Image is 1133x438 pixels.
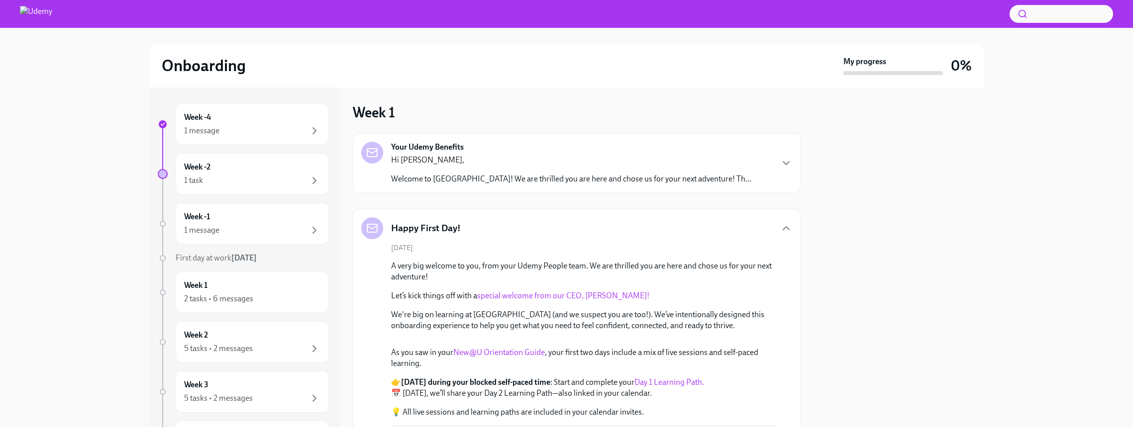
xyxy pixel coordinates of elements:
div: 2 tasks • 6 messages [184,293,253,304]
strong: My progress [843,56,886,67]
h3: 0% [951,57,972,75]
div: 1 message [184,125,219,136]
p: We're big on learning at [GEOGRAPHIC_DATA] (and we suspect you are too!). We’ve intentionally des... [391,309,776,331]
div: 1 message [184,225,219,236]
a: Week -21 task [158,153,329,195]
h6: Week -4 [184,112,211,123]
strong: [DATE] during your blocked self-paced time [401,377,550,387]
h2: Onboarding [162,56,246,76]
div: 5 tasks • 2 messages [184,393,253,404]
p: Let’s kick things off with a [391,290,776,301]
p: Hi [PERSON_NAME], [391,155,751,166]
strong: Your Udemy Benefits [391,142,464,153]
p: 💡 All live sessions and learning paths are included in your calendar invites. [391,407,776,418]
a: New@U Orientation Guide [453,348,545,357]
p: Welcome to [GEOGRAPHIC_DATA]! We are thrilled you are here and chose us for your next adventure! ... [391,174,751,184]
p: As you saw in your , your first two days include a mix of live sessions and self-paced learning. [391,347,776,369]
a: Week 12 tasks • 6 messages [158,271,329,313]
img: Udemy [20,6,52,22]
h6: Week -1 [184,211,210,222]
a: Week 25 tasks • 2 messages [158,321,329,363]
a: Day 1 Learning Path. [634,377,704,387]
a: First day at work[DATE] [158,253,329,263]
span: First day at work [176,253,257,263]
h6: Week -2 [184,162,210,173]
div: 5 tasks • 2 messages [184,343,253,354]
h6: Week 2 [184,330,208,341]
h6: Week 3 [184,379,208,390]
a: Week 35 tasks • 2 messages [158,371,329,413]
h6: Week 1 [184,280,207,291]
p: 👉 : Start and complete your 📅 [DATE], we’ll share your Day 2 Learning Path—also linked in your ca... [391,377,776,399]
h5: Happy First Day! [391,222,461,235]
span: [DATE] [391,243,413,253]
a: Week -41 message [158,103,329,145]
p: A very big welcome to you, from your Udemy People team. We are thrilled you are here and chose us... [391,261,776,282]
a: special welcome from our CEO, [PERSON_NAME]! [477,291,649,300]
strong: [DATE] [231,253,257,263]
h3: Week 1 [353,103,395,121]
div: 1 task [184,175,203,186]
a: Week -11 message [158,203,329,245]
